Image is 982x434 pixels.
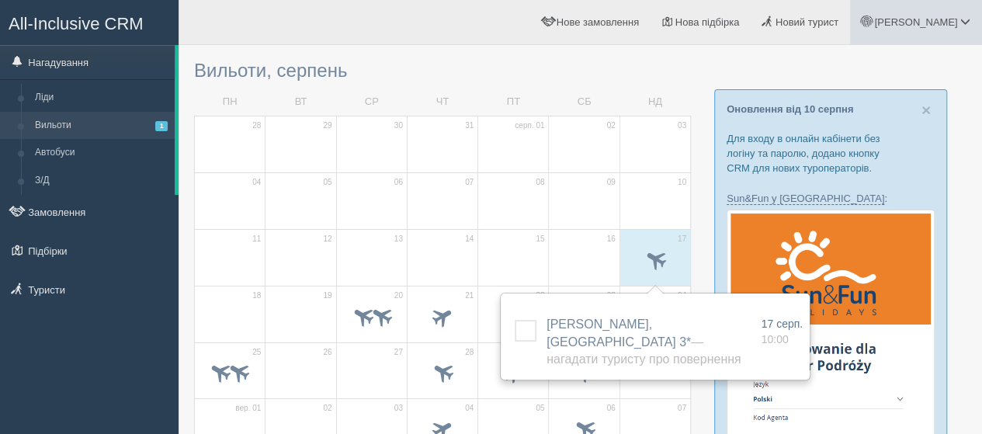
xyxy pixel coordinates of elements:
span: 02 [607,120,616,131]
a: All-Inclusive CRM [1,1,178,43]
span: вер. 01 [235,403,261,414]
span: серп. 01 [515,120,544,131]
a: Sun&Fun у [GEOGRAPHIC_DATA] [727,193,884,205]
span: 23 [607,290,616,301]
span: 05 [323,177,331,188]
a: [PERSON_NAME], [GEOGRAPHIC_DATA] 3*— Нагадати туристу про повернення [547,318,741,366]
span: [PERSON_NAME], [GEOGRAPHIC_DATA] 3* [547,318,741,366]
span: 19 [323,290,331,301]
span: 22 [536,290,544,301]
td: НД [619,89,690,116]
span: 06 [394,177,403,188]
span: 02 [323,403,331,414]
p: Для входу в онлайн кабінети без логіну та паролю, додано кнопку CRM для нових туроператорів. [727,131,935,175]
td: СР [336,89,407,116]
span: 11 [252,234,261,245]
span: 04 [252,177,261,188]
span: All-Inclusive CRM [9,14,144,33]
span: 18 [252,290,261,301]
span: × [921,101,931,119]
td: ВТ [265,89,336,116]
span: 04 [465,403,474,414]
a: Оновлення від 10 серпня [727,103,853,115]
a: 17 серп. 10:00 [761,316,803,347]
span: 14 [465,234,474,245]
span: 25 [252,347,261,358]
span: 05 [536,403,544,414]
span: 13 [394,234,403,245]
span: 29 [323,120,331,131]
span: 06 [607,403,616,414]
span: 17 серп. [761,318,803,330]
span: 24 [678,290,686,301]
button: Close [921,102,931,118]
span: 08 [536,177,544,188]
span: 10 [678,177,686,188]
a: Вильоти1 [28,112,175,140]
span: 21 [465,290,474,301]
span: 27 [394,347,403,358]
a: Ліди [28,84,175,112]
span: 15 [536,234,544,245]
span: 10:00 [761,333,788,345]
p: : [727,191,935,206]
span: Нова підбірка [675,16,740,28]
td: ПТ [478,89,549,116]
span: 07 [465,177,474,188]
span: 03 [678,120,686,131]
span: Новий турист [776,16,838,28]
a: Автобуси [28,139,175,167]
td: СБ [549,89,619,116]
span: 1 [155,121,168,131]
td: ПН [195,89,265,116]
span: 12 [323,234,331,245]
span: Нове замовлення [557,16,639,28]
span: 30 [394,120,403,131]
span: 07 [678,403,686,414]
span: 03 [394,403,403,414]
td: ЧТ [407,89,477,116]
a: З/Д [28,167,175,195]
span: 28 [465,347,474,358]
span: 17 [678,234,686,245]
span: 31 [465,120,474,131]
span: 16 [607,234,616,245]
h3: Вильоти, серпень [194,61,691,81]
span: 20 [394,290,403,301]
span: 28 [252,120,261,131]
span: [PERSON_NAME] [874,16,957,28]
span: 09 [607,177,616,188]
span: 26 [323,347,331,358]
